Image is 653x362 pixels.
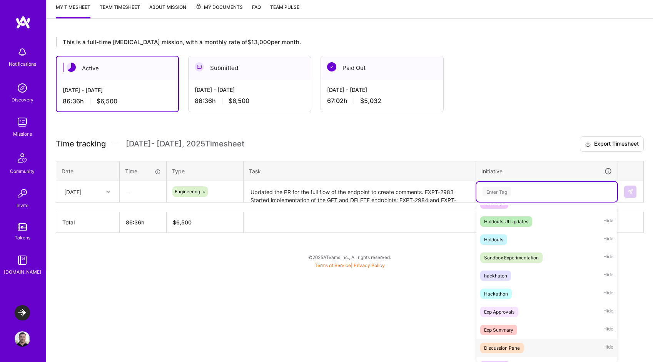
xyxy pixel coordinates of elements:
div: Time [125,167,161,175]
i: icon Download [585,140,591,148]
div: Notifications [9,60,36,68]
img: discovery [15,80,30,96]
img: Paid Out [327,62,336,71]
div: [DATE] - [DATE] [195,86,305,94]
div: Holdouts [484,236,503,244]
span: Hide [603,216,613,227]
div: © 2025 ATeams Inc., All rights reserved. [46,247,653,267]
img: tokens [18,223,27,231]
div: Invite [17,201,28,209]
div: Hackathon [484,290,508,298]
img: LaunchDarkly: Experimentation Delivery Team [15,305,30,320]
span: Hide [603,234,613,245]
a: User Avatar [13,331,32,347]
span: My Documents [195,3,243,12]
span: Team Pulse [270,4,299,10]
a: Privacy Policy [354,262,385,268]
button: Export Timesheet [580,136,644,152]
img: Submitted [195,62,204,71]
span: [DATE] - [DATE] , 2025 Timesheet [126,139,244,149]
div: 86:36 h [195,97,305,105]
div: Holdouts UI Updates [484,218,528,226]
span: | [315,262,385,268]
th: Total [56,212,120,233]
div: Tokens [15,234,30,242]
div: Missions [13,130,32,138]
img: Submit [627,189,633,195]
a: Terms of Service [315,262,351,268]
span: Hide [603,325,613,335]
div: [DATE] [64,188,82,196]
img: Active [67,63,76,72]
img: teamwork [15,115,30,130]
textarea: Updated the PR for the full flow of the endpoint to create comments. EXPT-2983 Started implementa... [244,182,475,202]
span: $5,032 [360,97,381,105]
div: — [120,181,166,202]
div: [DATE] - [DATE] [63,86,172,94]
span: Hide [603,307,613,317]
div: Submitted [189,56,311,80]
div: Exp Approvals [484,308,514,316]
th: 86:36h [120,212,167,233]
th: $6,500 [167,212,244,233]
a: My timesheet [56,3,90,18]
a: Team timesheet [100,3,140,18]
span: Hide [603,343,613,353]
img: guide book [15,252,30,268]
div: This is a full-time [MEDICAL_DATA] mission, with a monthly rate of $13,000 per month. [56,37,611,46]
div: Discovery [12,96,33,104]
img: User Avatar [15,331,30,347]
div: Initiative [481,167,612,176]
div: 67:02 h [327,97,437,105]
img: Community [13,149,32,167]
i: icon Chevron [106,190,110,194]
div: 86:36 h [63,97,172,105]
div: Active [57,56,178,80]
span: Engineering [175,189,200,194]
div: hackhaton [484,272,507,280]
span: Hide [603,289,613,299]
div: [DOMAIN_NAME] [4,268,41,276]
a: LaunchDarkly: Experimentation Delivery Team [13,305,32,320]
a: Team Pulse [270,3,299,18]
div: Enter Tag [483,186,511,198]
a: About Mission [149,3,186,18]
div: Community [10,167,35,175]
span: Hide [603,252,613,263]
img: bell [15,45,30,60]
div: Sandbox Experimentation [484,254,539,262]
a: My Documents [195,3,243,18]
div: Exp Summary [484,326,513,334]
span: Time tracking [56,139,106,149]
span: $6,500 [97,97,117,105]
div: Discussion Pane [484,344,520,352]
th: Date [56,161,120,181]
a: FAQ [252,3,261,18]
span: $6,500 [229,97,249,105]
div: Paid Out [321,56,443,80]
th: Task [244,161,476,181]
div: [DATE] - [DATE] [327,86,437,94]
img: Invite [15,186,30,201]
img: logo [15,15,31,29]
th: Type [167,161,244,181]
span: Hide [603,271,613,281]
